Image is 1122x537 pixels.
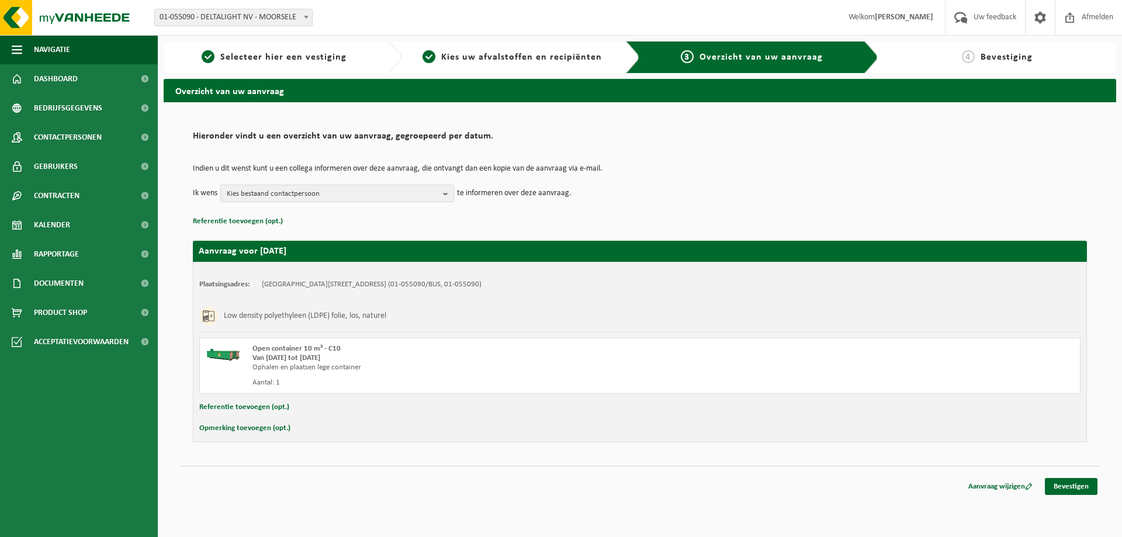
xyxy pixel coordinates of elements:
p: te informeren over deze aanvraag. [457,185,572,202]
p: Ik wens [193,185,217,202]
div: Aantal: 1 [252,378,687,387]
span: Acceptatievoorwaarden [34,327,129,356]
a: 2Kies uw afvalstoffen en recipiënten [408,50,617,64]
img: HK-XC-10-GN-00.png [206,344,241,362]
h3: Low density polyethyleen (LDPE) folie, los, naturel [224,307,386,325]
span: Contracten [34,181,79,210]
div: Ophalen en plaatsen lege container [252,363,687,372]
h2: Hieronder vindt u een overzicht van uw aanvraag, gegroepeerd per datum. [193,131,1087,147]
a: Bevestigen [1045,478,1097,495]
a: 1Selecteer hier een vestiging [169,50,379,64]
span: 01-055090 - DELTALIGHT NV - MOORSELE [155,9,312,26]
h2: Overzicht van uw aanvraag [164,79,1116,102]
span: 01-055090 - DELTALIGHT NV - MOORSELE [154,9,313,26]
span: Overzicht van uw aanvraag [699,53,823,62]
span: Gebruikers [34,152,78,181]
span: Documenten [34,269,84,298]
span: Kies uw afvalstoffen en recipiënten [441,53,602,62]
span: Selecteer hier een vestiging [220,53,347,62]
span: Kalender [34,210,70,240]
strong: Aanvraag voor [DATE] [199,247,286,256]
td: [GEOGRAPHIC_DATA][STREET_ADDRESS] (01-055090/BUS, 01-055090) [262,280,482,289]
span: Bedrijfsgegevens [34,93,102,123]
button: Opmerking toevoegen (opt.) [199,421,290,436]
span: 2 [423,50,435,63]
span: Dashboard [34,64,78,93]
button: Referentie toevoegen (opt.) [193,214,283,229]
p: Indien u dit wenst kunt u een collega informeren over deze aanvraag, die ontvangt dan een kopie v... [193,165,1087,173]
button: Kies bestaand contactpersoon [220,185,454,202]
span: 3 [681,50,694,63]
span: Bevestiging [981,53,1033,62]
span: Navigatie [34,35,70,64]
a: Aanvraag wijzigen [960,478,1041,495]
span: Open container 10 m³ - C10 [252,345,341,352]
span: Rapportage [34,240,79,269]
span: 1 [202,50,214,63]
button: Referentie toevoegen (opt.) [199,400,289,415]
strong: Van [DATE] tot [DATE] [252,354,320,362]
span: Kies bestaand contactpersoon [227,185,438,203]
span: Contactpersonen [34,123,102,152]
strong: Plaatsingsadres: [199,280,250,288]
span: 4 [962,50,975,63]
span: Product Shop [34,298,87,327]
strong: [PERSON_NAME] [875,13,933,22]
